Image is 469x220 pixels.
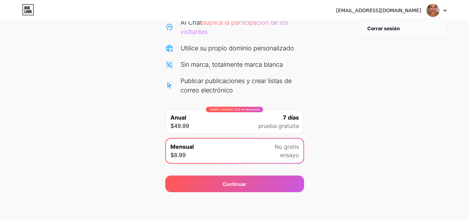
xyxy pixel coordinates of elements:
[181,77,292,94] font: Publicar publicaciones y crear listas de correo electrónico
[181,44,294,52] font: Utilice su propio dominio personalizado
[336,8,421,13] font: [EMAIL_ADDRESS][DOMAIN_NAME]
[283,114,299,121] font: 7 días
[170,152,186,158] font: $8.99
[181,61,283,68] font: Sin marca, totalmente marca blanca
[223,181,246,187] font: Continuar
[170,122,189,129] font: $49.99
[170,114,186,121] font: Anual
[280,152,299,158] font: ensayo
[170,143,194,150] font: Mensual
[426,4,439,17] img: Emmasophie
[275,143,299,150] font: No gratis
[209,108,260,111] font: TIEMPO LIMITADO: 50% de descuento
[258,122,299,129] font: prueba gratuita
[367,25,400,31] font: Cerrar sesión
[181,19,202,26] font: AI Chat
